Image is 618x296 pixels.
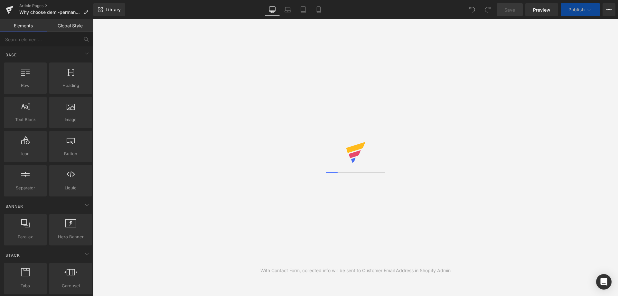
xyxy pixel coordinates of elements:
div: With Contact Form, collected info will be sent to Customer Email Address in Shopify Admin [260,267,451,274]
span: Tabs [6,282,45,289]
a: Desktop [265,3,280,16]
span: Heading [51,82,90,89]
a: New Library [93,3,125,16]
span: Icon [6,150,45,157]
span: Liquid [51,185,90,191]
span: Separator [6,185,45,191]
a: Mobile [311,3,326,16]
div: Open Intercom Messenger [596,274,612,290]
a: Tablet [295,3,311,16]
button: Redo [481,3,494,16]
span: Text Block [6,116,45,123]
span: Image [51,116,90,123]
span: Why choose demi-permanent hair colour for your next look [19,10,81,15]
a: Laptop [280,3,295,16]
span: Preview [533,6,550,13]
span: Button [51,150,90,157]
button: Undo [466,3,479,16]
span: Library [106,7,121,13]
a: Global Style [47,19,93,32]
span: Save [504,6,515,13]
span: Carousel [51,282,90,289]
span: Banner [5,203,24,209]
span: Row [6,82,45,89]
span: Parallax [6,234,45,240]
span: Stack [5,252,21,258]
button: More [603,3,615,16]
span: Hero Banner [51,234,90,240]
a: Preview [525,3,558,16]
span: Publish [568,7,585,12]
span: Base [5,52,17,58]
button: Publish [561,3,600,16]
a: Article Pages [19,3,93,8]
